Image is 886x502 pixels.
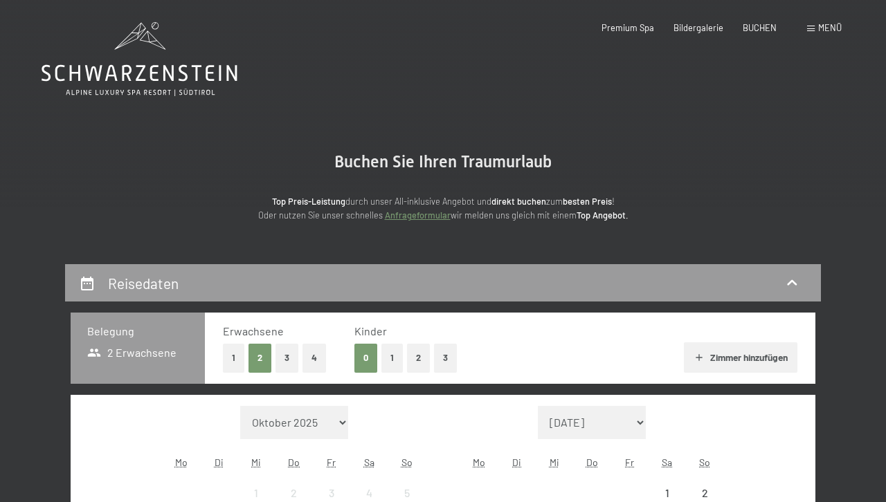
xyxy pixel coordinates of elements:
button: 1 [223,344,244,372]
span: Erwachsene [223,324,284,337]
span: Menü [818,22,842,33]
abbr: Donnerstag [586,456,598,468]
strong: besten Preis [563,196,612,207]
span: Buchen Sie Ihren Traumurlaub [334,152,552,171]
button: 3 [275,344,298,372]
span: Kinder [354,324,387,337]
abbr: Donnerstag [288,456,300,468]
abbr: Samstag [364,456,374,468]
abbr: Samstag [662,456,672,468]
strong: Top Angebot. [577,210,629,221]
abbr: Montag [175,456,188,468]
abbr: Sonntag [401,456,413,468]
abbr: Freitag [327,456,336,468]
abbr: Freitag [625,456,634,468]
p: durch unser All-inklusive Angebot und zum ! Oder nutzen Sie unser schnelles wir melden uns gleich... [166,194,720,223]
button: 0 [354,344,377,372]
abbr: Sonntag [699,456,710,468]
strong: direkt buchen [491,196,546,207]
a: Bildergalerie [673,22,723,33]
strong: Top Preis-Leistung [272,196,345,207]
a: Premium Spa [602,22,654,33]
button: Zimmer hinzufügen [684,342,797,373]
abbr: Mittwoch [550,456,559,468]
abbr: Dienstag [512,456,521,468]
button: 2 [407,344,430,372]
button: 2 [248,344,271,372]
button: 3 [434,344,457,372]
a: Anfrageformular [385,210,451,221]
span: 2 Erwachsene [87,345,177,360]
h3: Belegung [87,324,188,339]
h2: Reisedaten [108,275,179,292]
button: 4 [302,344,326,372]
a: BUCHEN [743,22,777,33]
abbr: Montag [473,456,485,468]
button: 1 [381,344,403,372]
abbr: Dienstag [215,456,224,468]
abbr: Mittwoch [251,456,261,468]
